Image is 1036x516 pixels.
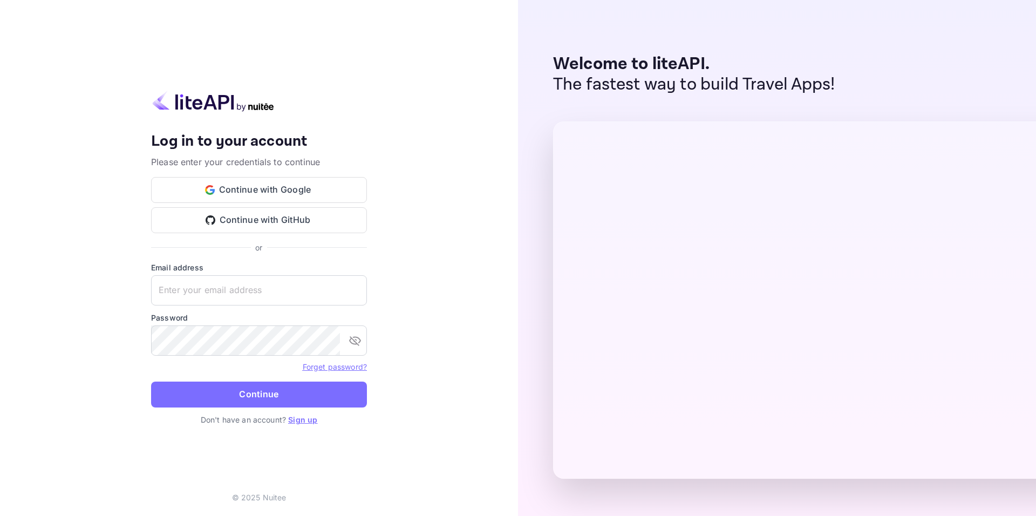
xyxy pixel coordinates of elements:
p: © 2025 Nuitee [232,492,287,503]
button: Continue [151,382,367,408]
label: Password [151,312,367,323]
h4: Log in to your account [151,132,367,151]
input: Enter your email address [151,275,367,305]
button: toggle password visibility [344,330,366,351]
img: liteapi [151,91,275,112]
button: Continue with GitHub [151,207,367,233]
p: Please enter your credentials to continue [151,155,367,168]
a: Forget password? [303,361,367,372]
p: Don't have an account? [151,414,367,425]
p: or [255,242,262,253]
p: The fastest way to build Travel Apps! [553,74,835,95]
p: Welcome to liteAPI. [553,54,835,74]
a: Sign up [288,415,317,424]
label: Email address [151,262,367,273]
button: Continue with Google [151,177,367,203]
a: Forget password? [303,362,367,371]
